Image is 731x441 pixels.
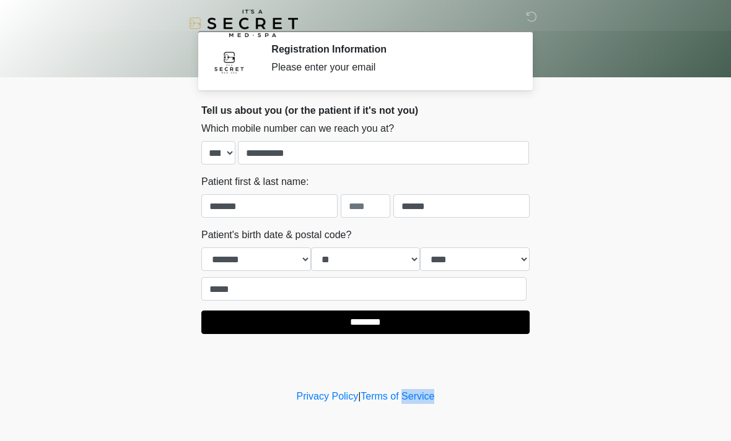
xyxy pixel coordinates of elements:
label: Which mobile number can we reach you at? [201,121,394,136]
a: Privacy Policy [297,391,359,401]
a: | [358,391,361,401]
img: It's A Secret Med Spa Logo [189,9,298,37]
label: Patient's birth date & postal code? [201,228,351,242]
label: Patient first & last name: [201,174,309,189]
div: Please enter your email [271,60,511,75]
h2: Tell us about you (or the patient if it's not you) [201,105,530,116]
h2: Registration Information [271,43,511,55]
img: Agent Avatar [211,43,248,80]
a: Terms of Service [361,391,434,401]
